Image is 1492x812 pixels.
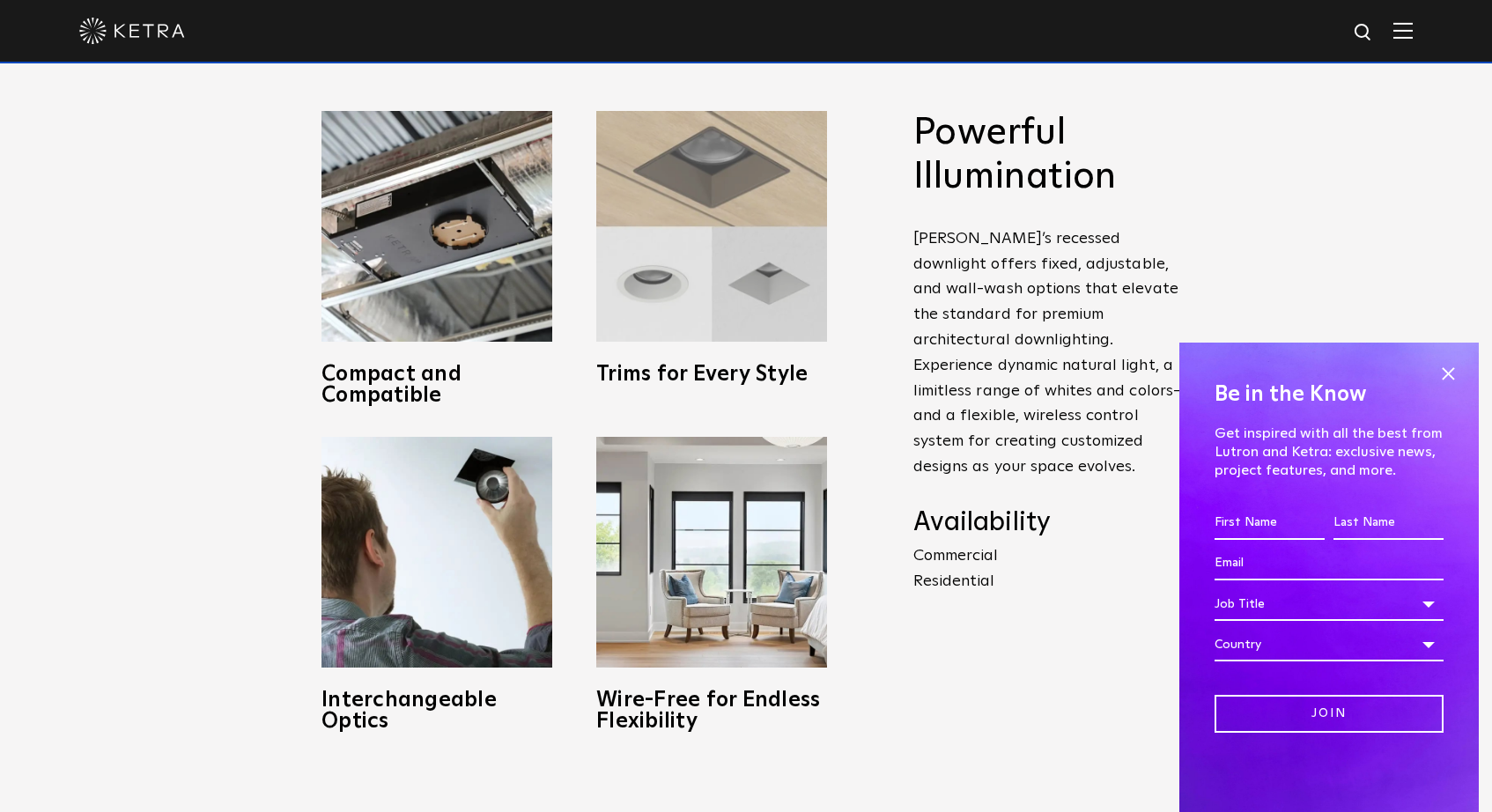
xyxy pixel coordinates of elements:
h3: Wire-Free for Endless Flexibility [596,690,827,732]
img: compact-and-copatible [321,111,552,342]
div: Job Title [1215,587,1444,621]
p: Get inspired with all the best from Lutron and Ketra: exclusive news, project features, and more. [1215,424,1444,479]
img: D3_OpticSwap [321,437,552,668]
img: search icon [1353,22,1375,44]
input: Last Name [1333,506,1444,540]
h4: Be in the Know [1215,378,1444,411]
input: First Name [1215,506,1325,540]
input: Email [1215,547,1444,580]
input: Join [1215,695,1444,733]
img: D3_WV_Bedroom [596,437,827,668]
h3: Trims for Every Style [596,364,827,385]
img: Hamburger%20Nav.svg [1393,22,1413,39]
img: trims-for-every-style [596,111,827,342]
p: Commercial Residential [913,543,1186,594]
h3: Compact and Compatible [321,364,552,406]
img: ketra-logo-2019-white [79,18,185,44]
h2: Powerful Illumination [913,111,1186,200]
p: [PERSON_NAME]’s recessed downlight offers fixed, adjustable, and wall-wash options that elevate t... [913,226,1186,480]
h3: Interchangeable Optics [321,690,552,732]
div: Country [1215,628,1444,661]
h4: Availability [913,506,1186,540]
